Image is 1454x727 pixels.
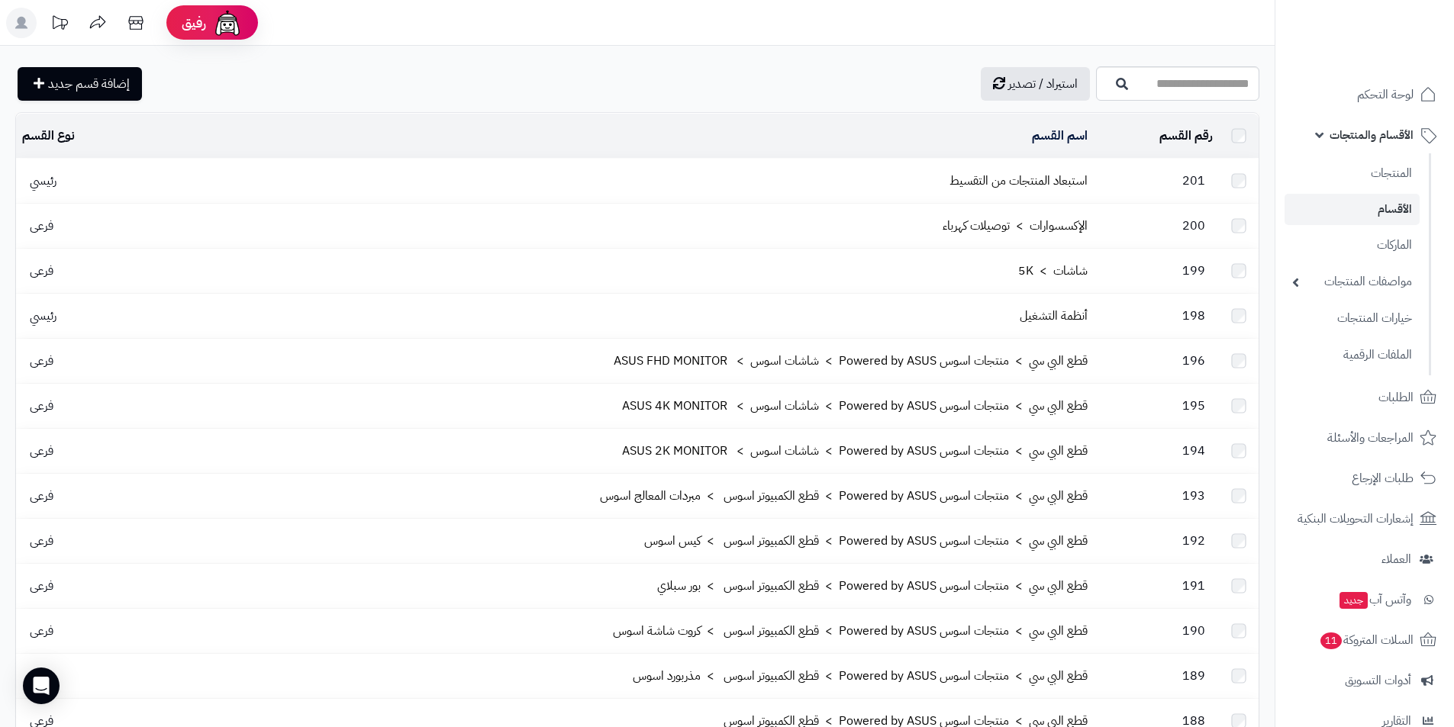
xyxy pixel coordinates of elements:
[633,667,1088,685] a: قطع البي سي > منتجات اسوس Powered by ASUS > قطع الكمبيوتر اسوس > مذربورد اسوس
[1175,532,1213,550] span: 192
[1285,420,1445,456] a: المراجعات والأسئلة
[22,397,61,415] span: فرعى
[40,8,79,42] a: تحديثات المنصة
[1175,217,1213,235] span: 200
[1175,397,1213,415] span: 195
[1100,127,1213,145] div: رقم القسم
[600,487,1088,505] a: قطع البي سي > منتجات اسوس Powered by ASUS > قطع الكمبيوتر اسوس > مبردات المعالج اسوس
[182,14,206,32] span: رفيق
[1285,662,1445,699] a: أدوات التسويق
[1285,500,1445,537] a: إشعارات التحويلات البنكية
[1175,487,1213,505] span: 193
[18,67,142,101] a: إضافة قسم جديد
[1285,194,1420,225] a: الأقسام
[212,8,243,38] img: ai-face.png
[1008,75,1078,93] span: استيراد / تصدير
[1285,581,1445,618] a: وآتس آبجديد
[1285,622,1445,658] a: السلات المتروكة11
[622,442,1088,460] a: قطع البي سي > منتجات اسوس Powered by ASUS > شاشات اسوس > ASUS 2K MONITOR
[22,622,61,640] span: فرعى
[22,532,61,550] span: فرعى
[981,67,1090,101] a: استيراد / تصدير
[22,442,61,460] span: فرعى
[1285,460,1445,497] a: طلبات الإرجاع
[1378,387,1414,408] span: الطلبات
[949,172,1088,190] a: استبعاد المنتجات من التقسيط
[657,577,1088,595] a: قطع البي سي > منتجات اسوس Powered by ASUS > قطع الكمبيوتر اسوس > بور سبلاي
[1285,265,1420,298] a: مواصفات المنتجات
[1319,629,1414,651] span: السلات المتروكة
[1175,442,1213,460] span: 194
[16,114,140,158] td: نوع القسم
[1285,379,1445,416] a: الطلبات
[1285,302,1420,335] a: خيارات المنتجات
[644,532,1088,550] a: قطع البي سي > منتجات اسوس Powered by ASUS > قطع الكمبيوتر اسوس > كيس اسوس
[1175,622,1213,640] span: 190
[1338,589,1411,610] span: وآتس آب
[1018,262,1088,280] a: شاشات > 5K
[1330,124,1414,146] span: الأقسام والمنتجات
[22,487,61,505] span: فرعى
[22,577,61,595] span: فرعى
[1175,352,1213,370] span: 196
[1320,632,1342,649] span: 11
[22,667,61,685] span: فرعى
[22,217,61,235] span: فرعى
[1020,307,1088,325] a: أنظمة التشغيل
[1285,229,1420,262] a: الماركات
[1032,127,1088,145] a: اسم القسم
[1357,84,1414,105] span: لوحة التحكم
[1175,667,1213,685] span: 189
[23,667,60,704] div: Open Intercom Messenger
[1340,592,1368,609] span: جديد
[1285,157,1420,190] a: المنتجات
[1175,577,1213,595] span: 191
[1327,427,1414,449] span: المراجعات والأسئلة
[613,622,1088,640] a: قطع البي سي > منتجات اسوس Powered by ASUS > قطع الكمبيوتر اسوس > كروت شاشة اسوس
[1175,262,1213,280] span: 199
[22,307,64,325] span: رئيسي
[1381,548,1411,570] span: العملاء
[1298,508,1414,529] span: إشعارات التحويلات البنكية
[943,217,1088,235] a: الإكسسوارات > توصيلات كهرباء
[22,352,61,370] span: فرعى
[1285,339,1420,372] a: الملفات الرقمية
[22,262,61,280] span: فرعى
[1175,172,1213,190] span: 201
[1352,468,1414,489] span: طلبات الإرجاع
[22,172,64,190] span: رئيسي
[1285,541,1445,577] a: العملاء
[1345,670,1411,691] span: أدوات التسويق
[614,352,1088,370] a: قطع البي سي > منتجات اسوس Powered by ASUS > شاشات اسوس > ASUS FHD MONITOR
[48,75,130,93] span: إضافة قسم جديد
[622,397,1088,415] a: قطع البي سي > منتجات اسوس Powered by ASUS > شاشات اسوس > ASUS 4K MONITOR
[1285,76,1445,113] a: لوحة التحكم
[1350,32,1439,64] img: logo-2.png
[1175,307,1213,325] span: 198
